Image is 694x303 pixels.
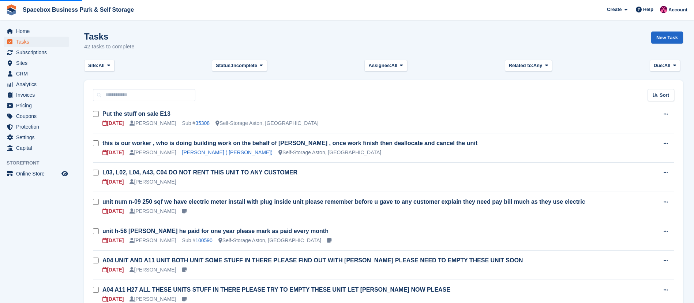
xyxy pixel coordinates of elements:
span: Coupons [16,111,60,121]
span: Status: [216,62,232,69]
div: [DATE] [102,149,124,156]
span: Incomplete [232,62,257,69]
a: menu [4,169,69,179]
div: Self-Storage Aston, [GEOGRAPHIC_DATA] [215,119,318,127]
a: menu [4,69,69,79]
div: [PERSON_NAME] [130,207,176,215]
a: menu [4,58,69,68]
a: A04 UNIT AND A11 UNIT BOTH UNIT SOME STUFF IN THERE PLEASE FIND OUT WITH [PERSON_NAME] PLEASE NEE... [102,257,523,263]
span: Assignee: [368,62,391,69]
a: menu [4,79,69,89]
span: Related to: [509,62,533,69]
span: Online Store [16,169,60,179]
div: [DATE] [102,119,124,127]
a: 35308 [195,120,210,126]
a: menu [4,100,69,111]
span: Storefront [7,159,73,167]
span: Sites [16,58,60,68]
a: menu [4,26,69,36]
a: [PERSON_NAME] ( [PERSON_NAME]) [182,149,273,155]
span: Site: [88,62,98,69]
div: [DATE] [102,295,124,303]
img: Avishka Chauhan [660,6,667,13]
button: Site: All [84,60,115,72]
span: Any [533,62,543,69]
div: [PERSON_NAME] [130,295,176,303]
div: Self-Storage Aston, [GEOGRAPHIC_DATA] [218,237,321,244]
div: [PERSON_NAME] [130,237,176,244]
h1: Tasks [84,32,135,41]
span: Account [668,6,687,14]
a: Spacebox Business Park & Self Storage [20,4,137,16]
span: All [664,62,671,69]
div: [PERSON_NAME] [130,266,176,274]
button: Status: Incomplete [212,60,267,72]
a: 100590 [195,237,213,243]
a: menu [4,90,69,100]
div: [PERSON_NAME] [130,119,176,127]
span: Settings [16,132,60,143]
span: Due: [654,62,664,69]
span: Home [16,26,60,36]
div: Sub # [182,237,213,244]
button: Related to: Any [505,60,552,72]
span: Tasks [16,37,60,47]
div: [DATE] [102,266,124,274]
a: menu [4,37,69,47]
a: unit h-56 [PERSON_NAME] he paid for one year please mark as paid every month [102,228,329,234]
a: menu [4,47,69,58]
span: Invoices [16,90,60,100]
button: Assignee: All [364,60,407,72]
a: L03, L02, L04, A43, C04 DO NOT RENT THIS UNIT TO ANY CUSTOMER [102,169,297,175]
span: Help [643,6,653,13]
p: 42 tasks to complete [84,43,135,51]
a: Preview store [60,169,69,178]
div: [DATE] [102,207,124,215]
div: Self-Storage Aston, [GEOGRAPHIC_DATA] [278,149,381,156]
a: menu [4,143,69,153]
span: CRM [16,69,60,79]
img: stora-icon-8386f47178a22dfd0bd8f6a31ec36ba5ce8667c1dd55bd0f319d3a0aa187defe.svg [6,4,17,15]
div: Sub # [182,119,210,127]
button: Due: All [650,60,680,72]
span: All [391,62,398,69]
div: [DATE] [102,237,124,244]
a: menu [4,122,69,132]
span: Protection [16,122,60,132]
a: this is our worker , who is doing building work on the behalf of [PERSON_NAME] , once work finish... [102,140,477,146]
div: [DATE] [102,178,124,186]
div: [PERSON_NAME] [130,178,176,186]
a: unit num n-09 250 sqf we have electric meter install with plug inside unit please remember before... [102,199,585,205]
a: New Task [651,32,683,44]
span: All [98,62,105,69]
span: Sort [660,92,669,99]
a: menu [4,111,69,121]
a: Put the stuff on sale E13 [102,111,170,117]
span: Pricing [16,100,60,111]
span: Subscriptions [16,47,60,58]
a: A04 A11 H27 ALL THESE UNITS STUFF IN THERE PLEASE TRY TO EMPTY THESE UNIT LET [PERSON_NAME] NOW P... [102,287,450,293]
a: menu [4,132,69,143]
span: Analytics [16,79,60,89]
div: [PERSON_NAME] [130,149,176,156]
span: Capital [16,143,60,153]
span: Create [607,6,622,13]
